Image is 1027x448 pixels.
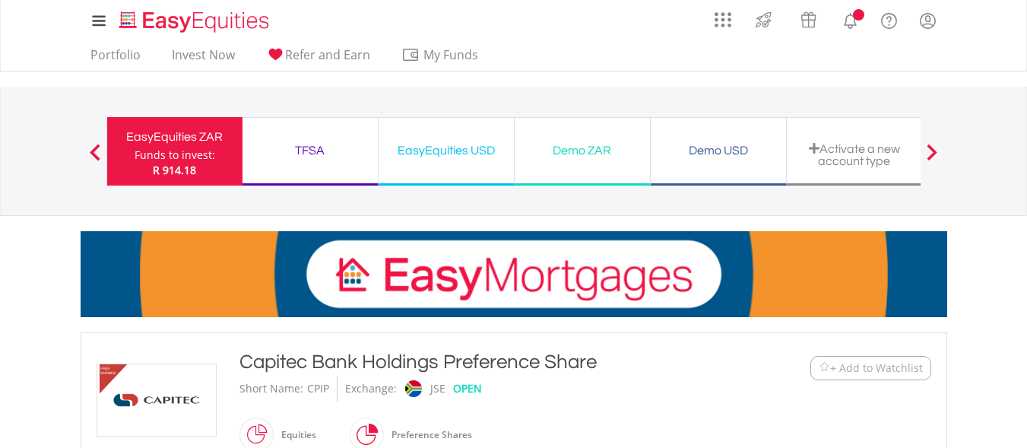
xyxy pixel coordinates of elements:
[113,4,275,34] a: Home page
[388,140,505,161] div: EasyEquities USD
[307,376,329,402] div: CPIP
[751,8,776,32] img: thrive-v2.svg
[345,376,397,402] div: Exchange:
[430,376,445,402] div: JSE
[524,140,641,161] div: Demo ZAR
[453,376,482,402] div: OPEN
[831,4,870,34] a: Notifications
[166,47,241,71] a: Invest Now
[252,140,369,161] div: TFSA
[786,4,831,32] a: Vouchers
[870,4,908,34] a: FAQ's and Support
[715,11,731,28] img: grid-menu-icon.svg
[660,140,777,161] div: Demo USD
[810,356,931,380] button: Watchlist + Add to Watchlist
[239,348,717,376] div: Capitec Bank Holdings Preference Share
[819,362,830,373] img: Watchlist
[796,142,913,167] div: Activate a new account type
[84,47,147,71] a: Portfolio
[705,4,741,28] a: AppsGrid
[285,46,370,63] span: Refer and Earn
[260,47,376,71] a: Refer and Earn
[908,4,947,37] a: My Profile
[404,380,421,397] img: jse.png
[116,9,275,34] img: EasyEquities_Logo.png
[81,231,947,317] img: EasyMortage Promotion Banner
[153,163,196,177] span: R 914.18
[239,376,303,402] div: Short Name:
[401,45,501,65] span: My Funds
[100,364,214,436] img: EQU.ZA.CPIP.png
[830,361,923,376] span: + Add to Watchlist
[796,8,821,32] img: vouchers-v2.svg
[116,126,233,148] div: EasyEquities ZAR
[135,148,215,163] div: Funds to invest:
